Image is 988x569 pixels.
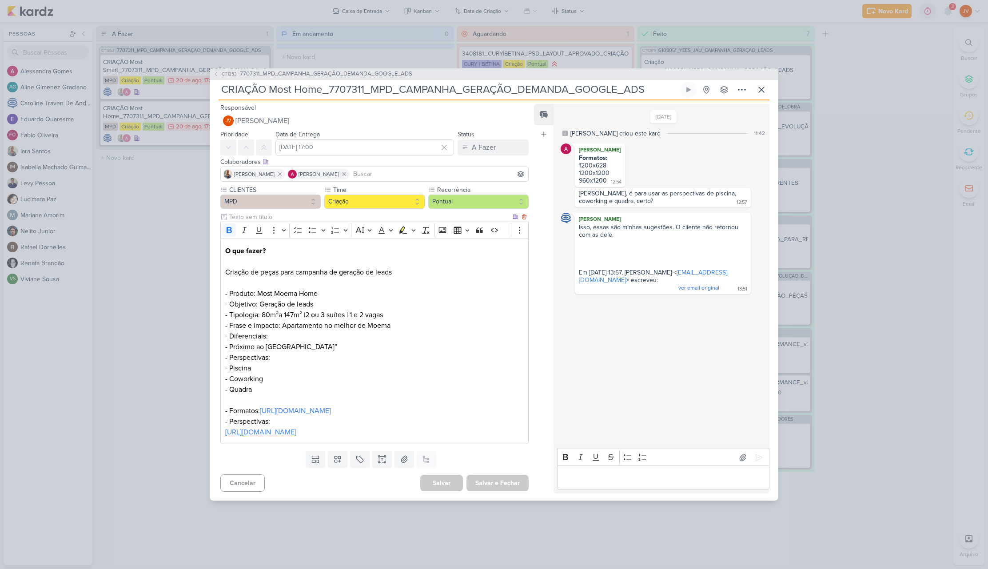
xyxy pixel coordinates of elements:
div: [PERSON_NAME] [577,215,749,223]
label: Status [458,131,474,138]
button: MPD [220,195,321,209]
a: [EMAIL_ADDRESS][DOMAIN_NAME] [579,269,727,284]
span: 7707311_MPD_CAMPANHA_GERAÇÃO_DEMANDA_GOOGLE_ADS [240,70,412,79]
label: Prioridade [220,131,248,138]
div: Joney Viana [223,115,234,126]
span: Isso, essas são minhas sugestões. O cliente não retornou com as dele. Em [DATE] 13:57, [PERSON_NA... [579,223,740,291]
div: Colaboradores [220,157,529,167]
label: Responsável [220,104,256,111]
div: 960x1200 [579,177,607,184]
span: m² [270,310,279,319]
img: Iara Santos [223,170,232,179]
div: 13:51 [737,286,747,293]
strong: Formatos: [579,154,608,162]
div: Editor editing area: main [220,239,529,444]
input: Texto sem título [227,212,511,222]
button: A Fazer [458,139,529,155]
label: Recorrência [436,185,529,195]
input: Buscar [351,169,526,179]
div: [PERSON_NAME], é para usar as perspectivas de piscina, coworking e quadra, certo? [579,190,738,205]
label: CLIENTES [228,185,321,195]
a: [URL][DOMAIN_NAME] [225,428,296,437]
div: 1200x1200 [579,169,621,177]
span: m² | [294,310,305,319]
div: Ligar relógio [685,86,692,93]
button: Cancelar [220,474,265,492]
input: Select a date [275,139,454,155]
p: JV [226,119,231,123]
button: Criação [324,195,425,209]
div: Editor toolbar [220,222,529,239]
span: [PERSON_NAME] [234,170,275,178]
span: [PERSON_NAME] [235,115,289,126]
label: Time [332,185,425,195]
span: [PERSON_NAME] [299,170,339,178]
label: Data de Entrega [275,131,320,138]
img: Alessandra Gomes [288,170,297,179]
div: [PERSON_NAME] criou este kard [570,129,661,138]
p: - Perspectivas: - Piscina - Coworking - Quadra - Formatos: - Perspectivas: [225,352,524,438]
div: 11:42 [754,129,765,137]
button: JV [PERSON_NAME] [220,113,529,129]
div: Editor toolbar [557,449,769,466]
img: Alessandra Gomes [561,143,571,154]
button: Pontual [428,195,529,209]
span: CT1253 [220,71,238,77]
div: 12:57 [737,199,747,206]
input: Kard Sem Título [219,82,679,98]
div: 12:54 [611,179,621,186]
strong: O que fazer? [225,247,266,255]
div: A Fazer [472,142,496,153]
p: Criação de peças para campanha de geração de leads - Produto: Most Moema Home - Objetivo: Geração... [225,246,524,352]
div: Editor editing area: main [557,466,769,490]
div: [PERSON_NAME] [577,145,623,154]
span: ver email original [678,285,719,291]
div: 1200x628 [579,162,621,169]
img: Caroline Traven De Andrade [561,213,571,223]
button: CT1253 7707311_MPD_CAMPANHA_GERAÇÃO_DEMANDA_GOOGLE_ADS [213,70,412,79]
a: [URL][DOMAIN_NAME] [260,406,331,415]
